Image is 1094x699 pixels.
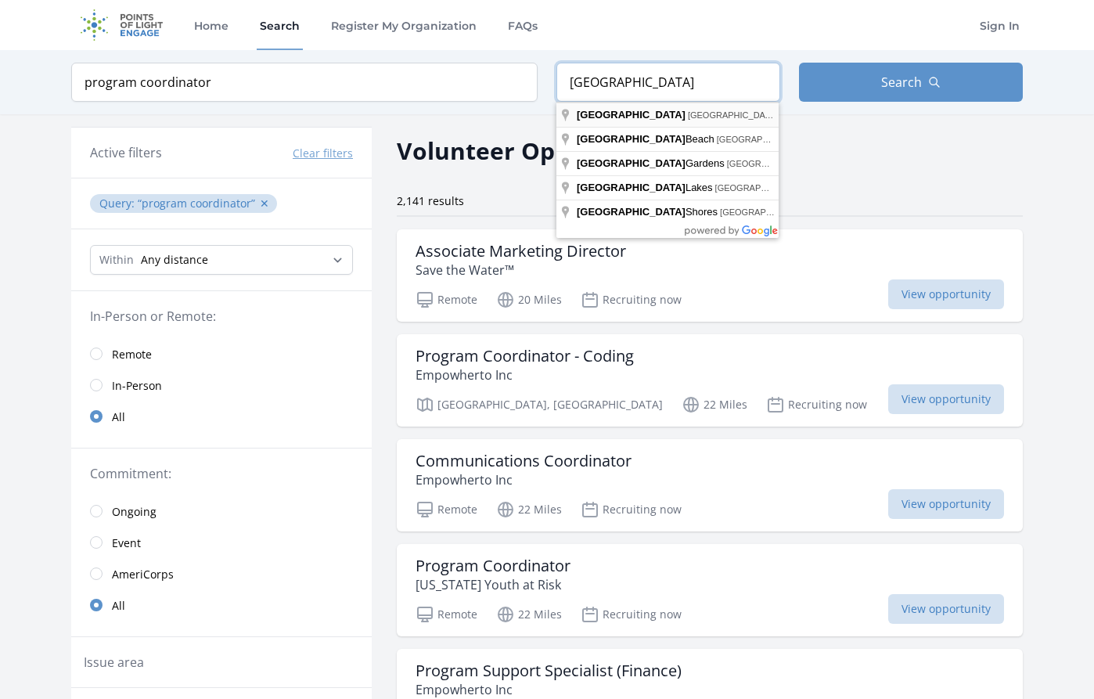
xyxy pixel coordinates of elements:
[577,133,717,145] span: Beach
[577,157,727,169] span: Gardens
[112,378,162,394] span: In-Person
[888,594,1004,624] span: View opportunity
[720,207,904,217] span: [GEOGRAPHIC_DATA], [GEOGRAPHIC_DATA]
[416,242,626,261] h3: Associate Marketing Director
[556,63,780,102] input: Location
[888,489,1004,519] span: View opportunity
[71,401,372,432] a: All
[112,347,152,362] span: Remote
[727,159,911,168] span: [GEOGRAPHIC_DATA], [GEOGRAPHIC_DATA]
[416,575,570,594] p: [US_STATE] Youth at Risk
[416,366,634,384] p: Empowherto Inc
[688,110,872,120] span: [GEOGRAPHIC_DATA], [GEOGRAPHIC_DATA]
[799,63,1023,102] button: Search
[397,229,1023,322] a: Associate Marketing Director Save the Water™ Remote 20 Miles Recruiting now View opportunity
[112,409,125,425] span: All
[577,109,686,121] span: [GEOGRAPHIC_DATA]
[99,196,138,211] span: Query :
[71,558,372,589] a: AmeriCorps
[577,182,715,193] span: Lakes
[496,500,562,519] p: 22 Miles
[71,495,372,527] a: Ongoing
[416,500,477,519] p: Remote
[581,290,682,309] p: Recruiting now
[397,439,1023,531] a: Communications Coordinator Empowherto Inc Remote 22 Miles Recruiting now View opportunity
[577,157,686,169] span: [GEOGRAPHIC_DATA]
[888,279,1004,309] span: View opportunity
[416,395,663,414] p: [GEOGRAPHIC_DATA], [GEOGRAPHIC_DATA]
[416,470,632,489] p: Empowherto Inc
[397,334,1023,427] a: Program Coordinator - Coding Empowherto Inc [GEOGRAPHIC_DATA], [GEOGRAPHIC_DATA] 22 Miles Recruit...
[496,605,562,624] p: 22 Miles
[715,183,899,193] span: [GEOGRAPHIC_DATA], [GEOGRAPHIC_DATA]
[416,557,570,575] h3: Program Coordinator
[112,504,157,520] span: Ongoing
[416,605,477,624] p: Remote
[90,245,353,275] select: Search Radius
[138,196,255,211] q: program coordinator
[416,661,682,680] h3: Program Support Specialist (Finance)
[881,73,922,92] span: Search
[577,206,686,218] span: [GEOGRAPHIC_DATA]
[112,535,141,551] span: Event
[112,567,174,582] span: AmeriCorps
[416,452,632,470] h3: Communications Coordinator
[84,653,144,672] legend: Issue area
[888,384,1004,414] span: View opportunity
[71,63,538,102] input: Keyword
[293,146,353,161] button: Clear filters
[416,290,477,309] p: Remote
[71,369,372,401] a: In-Person
[71,338,372,369] a: Remote
[90,143,162,162] h3: Active filters
[766,395,867,414] p: Recruiting now
[90,464,353,483] legend: Commitment:
[416,680,682,699] p: Empowherto Inc
[577,182,686,193] span: [GEOGRAPHIC_DATA]
[416,261,626,279] p: Save the Water™
[90,307,353,326] legend: In-Person or Remote:
[682,395,747,414] p: 22 Miles
[416,347,634,366] h3: Program Coordinator - Coding
[397,133,687,168] h2: Volunteer Opportunities
[496,290,562,309] p: 20 Miles
[577,206,720,218] span: Shores
[397,193,464,208] span: 2,141 results
[581,500,682,519] p: Recruiting now
[260,196,269,211] button: ✕
[112,598,125,614] span: All
[581,605,682,624] p: Recruiting now
[397,544,1023,636] a: Program Coordinator [US_STATE] Youth at Risk Remote 22 Miles Recruiting now View opportunity
[577,133,686,145] span: [GEOGRAPHIC_DATA]
[71,527,372,558] a: Event
[717,135,901,144] span: [GEOGRAPHIC_DATA], [GEOGRAPHIC_DATA]
[71,589,372,621] a: All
